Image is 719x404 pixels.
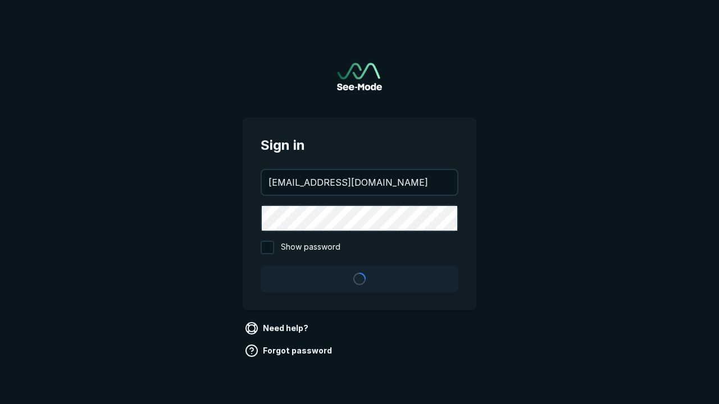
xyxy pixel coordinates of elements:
img: See-Mode Logo [337,63,382,90]
span: Show password [281,241,340,254]
span: Sign in [261,135,458,155]
a: Forgot password [243,342,336,360]
input: your@email.com [262,170,457,195]
a: Need help? [243,319,313,337]
a: Go to sign in [337,63,382,90]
